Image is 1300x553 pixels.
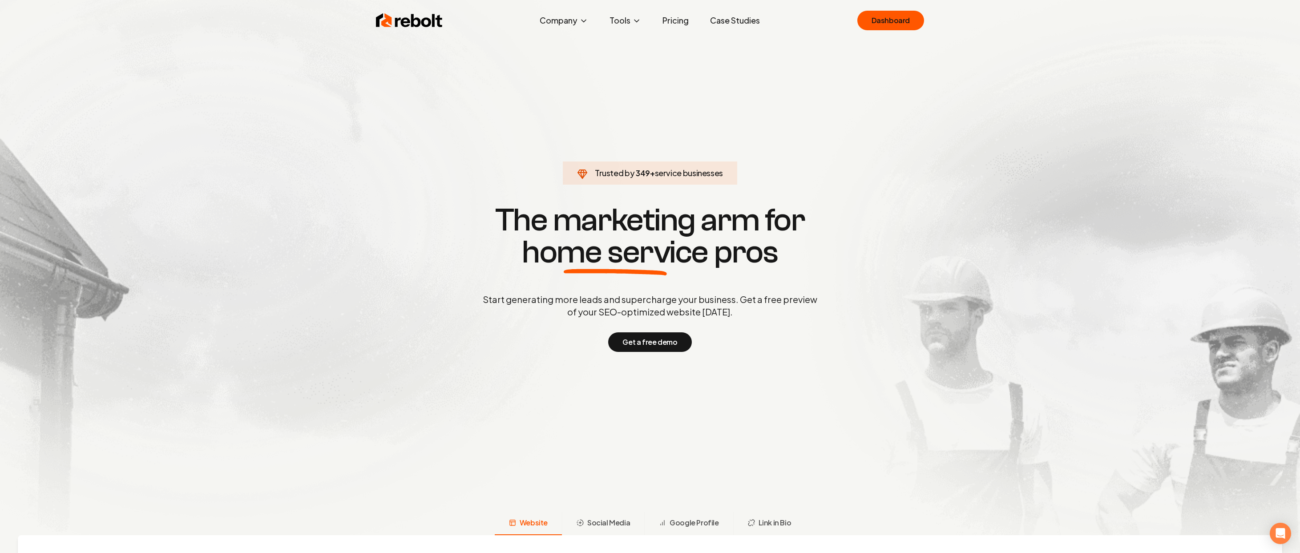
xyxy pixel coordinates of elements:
span: + [650,168,655,178]
div: Open Intercom Messenger [1270,523,1291,544]
span: Link in Bio [759,517,791,528]
span: service businesses [655,168,723,178]
button: Tools [602,12,648,29]
span: 349 [636,167,650,179]
span: home service [522,236,708,268]
span: Google Profile [670,517,719,528]
span: Trusted by [595,168,634,178]
h1: The marketing arm for pros [436,204,864,268]
a: Pricing [655,12,696,29]
button: Social Media [562,512,644,535]
button: Website [495,512,562,535]
a: Case Studies [703,12,767,29]
button: Link in Bio [733,512,806,535]
span: Social Media [587,517,630,528]
span: Website [520,517,548,528]
button: Google Profile [644,512,733,535]
button: Company [533,12,595,29]
a: Dashboard [857,11,924,30]
p: Start generating more leads and supercharge your business. Get a free preview of your SEO-optimiz... [481,293,819,318]
img: Rebolt Logo [376,12,443,29]
button: Get a free demo [608,332,691,352]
